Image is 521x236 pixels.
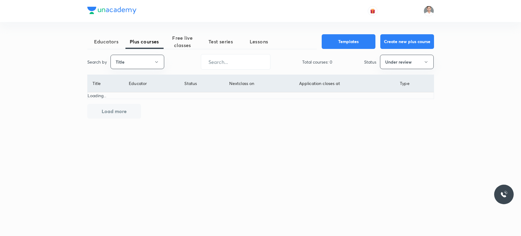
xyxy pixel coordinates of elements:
span: Lessons [240,38,278,45]
th: Next class on [224,75,294,92]
img: Mant Lal [424,6,434,16]
p: Loading... [88,92,434,99]
img: avatar [370,8,375,14]
img: ttu [500,191,508,198]
button: Templates [322,34,375,49]
th: Status [179,75,224,92]
img: Company Logo [87,7,136,14]
button: Title [110,55,164,69]
th: Type [395,75,434,92]
button: avatar [368,6,378,16]
p: Search by [87,59,107,65]
span: Plus courses [125,38,164,45]
input: Search... [201,54,270,70]
span: Free live classes [164,34,202,49]
button: Create new plus course [380,34,434,49]
a: Company Logo [87,7,136,16]
th: Educator [124,75,179,92]
th: Title [88,75,124,92]
th: Application closes at [294,75,395,92]
span: Test series [202,38,240,45]
button: Load more [87,104,141,119]
p: Total courses: 0 [302,59,332,65]
button: Under review [380,55,434,69]
p: Status [364,59,376,65]
span: Educators [87,38,125,45]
